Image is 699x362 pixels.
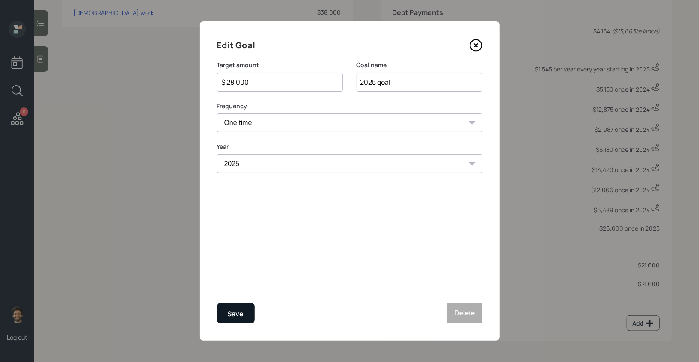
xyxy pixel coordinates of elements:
label: Year [217,142,482,151]
label: Goal name [357,61,482,69]
button: Delete [447,303,482,323]
h4: Edit Goal [217,39,256,52]
button: Save [217,303,255,323]
label: Target amount [217,61,343,69]
div: Save [228,308,244,320]
label: Frequency [217,102,482,110]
